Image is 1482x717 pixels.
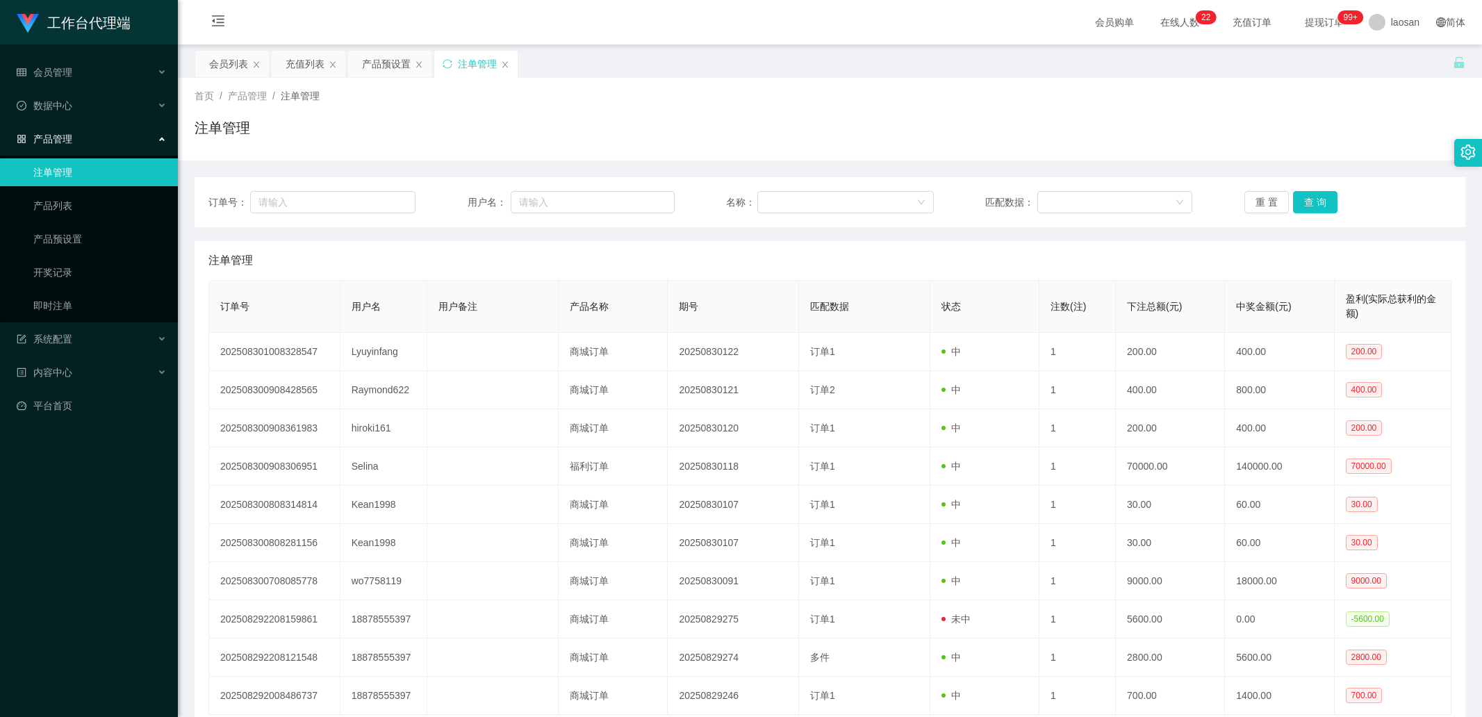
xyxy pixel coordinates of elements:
sup: 22 [1196,10,1216,24]
span: 30.00 [1346,535,1378,550]
td: 140000.00 [1225,447,1334,486]
td: 200.00 [1116,409,1225,447]
td: 800.00 [1225,371,1334,409]
input: 请输入 [250,191,415,213]
span: 中 [941,690,961,701]
td: Lyuyinfang [340,333,428,371]
i: 图标: close [252,60,261,69]
span: 9000.00 [1346,573,1387,588]
span: 注数(注) [1051,301,1086,312]
span: 200.00 [1346,344,1383,359]
span: 订单号： [208,195,250,210]
span: 用户名： [468,195,511,210]
td: 1 [1039,333,1116,371]
span: 中 [941,499,961,510]
span: 注单管理 [208,252,253,269]
span: 未中 [941,613,971,625]
td: 18878555397 [340,677,428,715]
span: 会员管理 [17,67,72,78]
td: 1 [1039,562,1116,600]
span: 400.00 [1346,382,1383,397]
td: 700.00 [1116,677,1225,715]
i: 图标: close [501,60,509,69]
td: 18878555397 [340,600,428,638]
i: 图标: menu-fold [195,1,242,45]
td: 福利订单 [559,447,668,486]
td: 1 [1039,486,1116,524]
span: 70000.00 [1346,459,1392,474]
span: 名称： [726,195,757,210]
a: 即时注单 [33,292,167,320]
span: 注单管理 [281,90,320,101]
sup: 1016 [1338,10,1363,24]
input: 请输入 [511,191,675,213]
td: 商城订单 [559,677,668,715]
span: 中 [941,461,961,472]
h1: 工作台代理端 [47,1,131,45]
td: 202508300808314814 [209,486,340,524]
i: 图标: unlock [1453,56,1465,69]
td: 20250830107 [668,524,799,562]
td: 60.00 [1225,524,1334,562]
i: 图标: down [917,198,925,208]
span: 中奖金额(元) [1236,301,1291,312]
span: 订单1 [810,575,835,586]
span: -5600.00 [1346,611,1390,627]
td: 202508292208159861 [209,600,340,638]
span: 订单1 [810,537,835,548]
span: 状态 [941,301,961,312]
td: 1 [1039,447,1116,486]
span: 订单1 [810,461,835,472]
span: 中 [941,384,961,395]
span: 盈利(实际总获利的金额) [1346,293,1437,319]
td: 70000.00 [1116,447,1225,486]
span: 产品名称 [570,301,609,312]
td: Kean1998 [340,486,428,524]
td: hiroki161 [340,409,428,447]
td: 商城订单 [559,562,668,600]
td: 1 [1039,600,1116,638]
td: Raymond622 [340,371,428,409]
i: 图标: table [17,67,26,77]
a: 注单管理 [33,158,167,186]
div: 产品预设置 [362,51,411,77]
i: 图标: close [415,60,423,69]
td: 1 [1039,409,1116,447]
i: 图标: profile [17,368,26,377]
td: 1 [1039,677,1116,715]
p: 2 [1206,10,1211,24]
button: 查 询 [1293,191,1337,213]
td: 400.00 [1225,333,1334,371]
td: Kean1998 [340,524,428,562]
td: 20250830091 [668,562,799,600]
td: 商城订单 [559,333,668,371]
td: 20250829275 [668,600,799,638]
td: 商城订单 [559,486,668,524]
i: 图标: setting [1460,145,1476,160]
td: 5600.00 [1225,638,1334,677]
td: 30.00 [1116,486,1225,524]
td: 1400.00 [1225,677,1334,715]
span: 系统配置 [17,333,72,345]
td: 5600.00 [1116,600,1225,638]
td: 20250830120 [668,409,799,447]
td: 商城订单 [559,409,668,447]
span: 订单号 [220,301,249,312]
td: 400.00 [1225,409,1334,447]
td: 0.00 [1225,600,1334,638]
img: logo.9652507e.png [17,14,39,33]
span: / [220,90,222,101]
div: 会员列表 [209,51,248,77]
span: 匹配数据 [810,301,849,312]
td: 202508292008486737 [209,677,340,715]
span: 充值订单 [1226,17,1278,27]
span: 订单1 [810,613,835,625]
td: 18878555397 [340,638,428,677]
td: 202508300908306951 [209,447,340,486]
i: 图标: form [17,334,26,344]
span: 内容中心 [17,367,72,378]
td: 1 [1039,371,1116,409]
td: 202508301008328547 [209,333,340,371]
td: 400.00 [1116,371,1225,409]
td: wo7758119 [340,562,428,600]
